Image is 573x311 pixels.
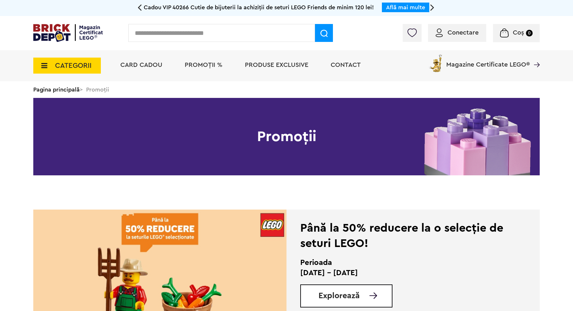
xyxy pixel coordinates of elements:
[245,62,308,68] a: Produse exclusive
[513,29,524,36] span: Coș
[386,4,425,10] a: Află mai multe
[436,29,479,36] a: Conectare
[530,53,540,60] a: Magazine Certificate LEGO®
[33,98,540,175] h1: Promoții
[185,62,222,68] a: PROMOȚII %
[55,62,92,69] span: CATEGORII
[526,30,533,36] small: 0
[33,87,80,92] a: Pagina principală
[300,258,508,268] h2: Perioada
[33,81,540,98] div: > Promoții
[446,53,530,68] span: Magazine Certificate LEGO®
[448,29,479,36] span: Conectare
[300,220,508,251] div: Până la 50% reducere la o selecție de seturi LEGO!
[144,4,374,10] span: Cadou VIP 40266 Cutie de bijuterii la achiziții de seturi LEGO Friends de minim 120 lei!
[120,62,162,68] a: Card Cadou
[319,292,360,300] span: Explorează
[331,62,361,68] a: Contact
[300,268,508,278] p: [DATE] - [DATE]
[319,292,392,300] a: Explorează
